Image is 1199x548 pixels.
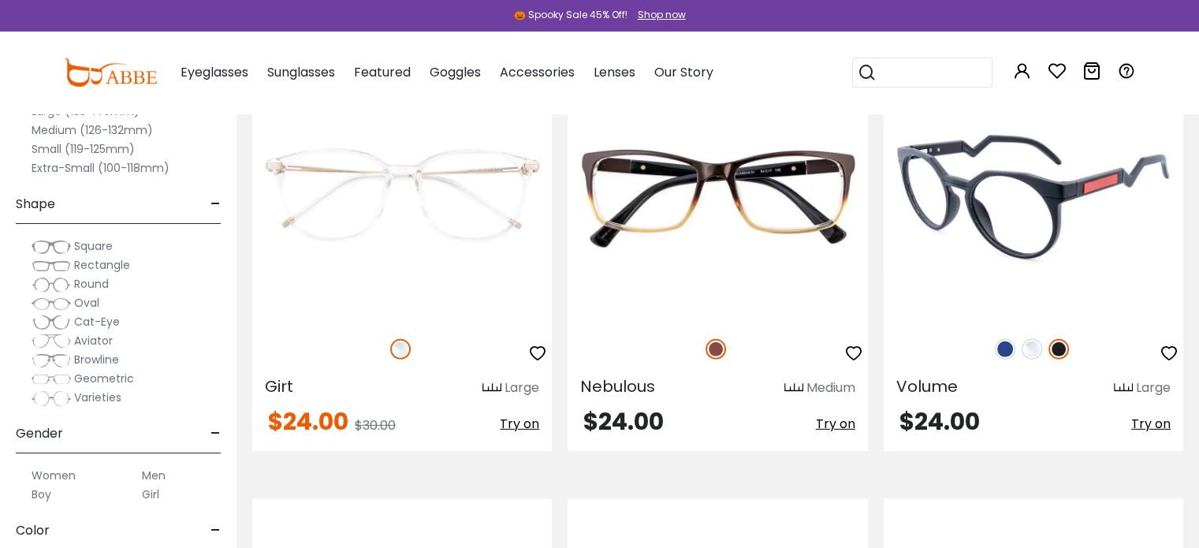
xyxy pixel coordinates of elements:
span: Volume [896,375,958,397]
label: Boy [32,485,51,504]
img: Brown Nebulous - Acetate ,Universal Bridge Fit [568,72,867,322]
img: Cat-Eye.png [32,315,71,330]
label: Small (119-125mm) [32,140,135,158]
label: Men [142,466,166,485]
span: Try on [500,415,539,433]
img: Fclear Volume - TR ,Universal Bridge Fit [884,72,1183,322]
span: Goggles [430,63,481,81]
span: Varieties [74,390,121,405]
img: Oval.png [32,296,71,311]
span: Round [74,276,109,292]
button: Try on [816,410,855,438]
img: Geometric.png [32,371,71,387]
span: Our Story [654,63,713,81]
img: Square.png [32,239,71,255]
img: size ruler [784,382,803,394]
img: abbeglasses.com [64,58,157,87]
button: Try on [500,410,539,438]
img: Varieties.png [32,390,71,407]
img: Brown [706,339,726,360]
span: Geometric [74,371,134,386]
span: Aviator [74,333,113,349]
label: Women [32,466,76,485]
span: $24.00 [583,404,664,438]
img: Clear [390,339,411,360]
img: size ruler [482,382,501,394]
button: Try on [1131,410,1171,438]
span: Try on [816,415,855,433]
span: Shape [16,185,55,223]
label: Medium (126-132mm) [32,121,153,140]
span: Try on [1131,415,1171,433]
label: Girl [142,485,159,504]
span: Accessories [500,63,575,81]
img: Browline.png [32,352,71,368]
span: Rectangle [74,257,130,273]
a: Shop now [630,8,686,21]
span: $24.00 [899,404,980,438]
div: Large [505,378,539,397]
span: Girt [265,375,293,397]
span: $30.00 [355,416,396,434]
span: Oval [74,295,99,311]
img: Clear [1022,339,1042,360]
img: Blue [995,339,1015,360]
span: Featured [354,63,411,81]
img: Rectangle.png [32,258,71,274]
img: Fclear Girt - TR ,Universal Bridge Fit [252,72,552,322]
span: Nebulous [580,375,655,397]
span: - [210,185,221,223]
img: Round.png [32,277,71,293]
div: Shop now [638,8,686,22]
img: Aviator.png [32,334,71,349]
img: Matte Black [1048,339,1069,360]
span: - [210,415,221,453]
span: Browline [74,352,119,367]
div: Large [1136,378,1171,397]
div: 🎃 Spooky Sale 45% Off! [514,8,627,22]
span: Cat-Eye [74,314,120,330]
span: $24.00 [268,404,348,438]
label: Extra-Small (100-118mm) [32,158,169,177]
img: size ruler [1114,382,1133,394]
span: Eyeglasses [181,63,248,81]
span: Sunglasses [267,63,335,81]
div: Medium [806,378,855,397]
span: Square [74,238,113,254]
span: Lenses [594,63,635,81]
span: Gender [16,415,63,453]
